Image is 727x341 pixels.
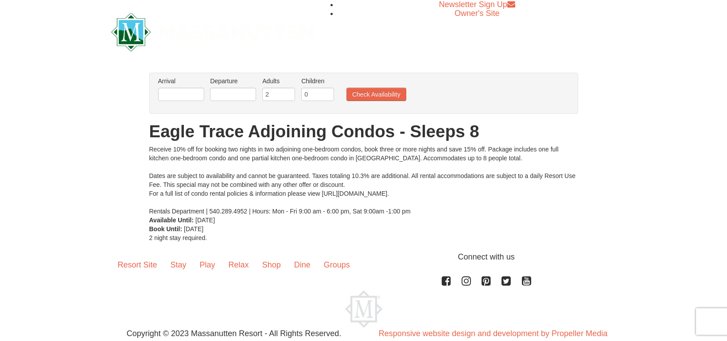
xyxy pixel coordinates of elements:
[158,77,204,85] label: Arrival
[222,251,256,279] a: Relax
[195,217,215,224] span: [DATE]
[193,251,222,279] a: Play
[164,251,193,279] a: Stay
[184,225,203,232] span: [DATE]
[317,251,357,279] a: Groups
[149,123,578,140] h1: Eagle Trace Adjoining Condos - Sleeps 8
[149,234,207,241] span: 2 night stay required.
[149,217,194,224] strong: Available Until:
[210,77,256,85] label: Departure
[149,145,578,216] div: Receive 10% off for booking two nights in two adjoining one-bedroom condos, book three or more ni...
[256,251,288,279] a: Shop
[345,291,382,328] img: Massanutten Resort Logo
[262,77,295,85] label: Adults
[288,251,317,279] a: Dine
[301,77,334,85] label: Children
[111,251,164,279] a: Resort Site
[346,88,406,101] button: Check Availability
[149,225,183,232] strong: Book Until:
[111,20,314,41] a: Massanutten Resort
[455,9,499,18] a: Owner's Site
[111,13,314,51] img: Massanutten Resort Logo
[111,251,616,263] p: Connect with us
[105,328,364,340] p: Copyright © 2023 Massanutten Resort - All Rights Reserved.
